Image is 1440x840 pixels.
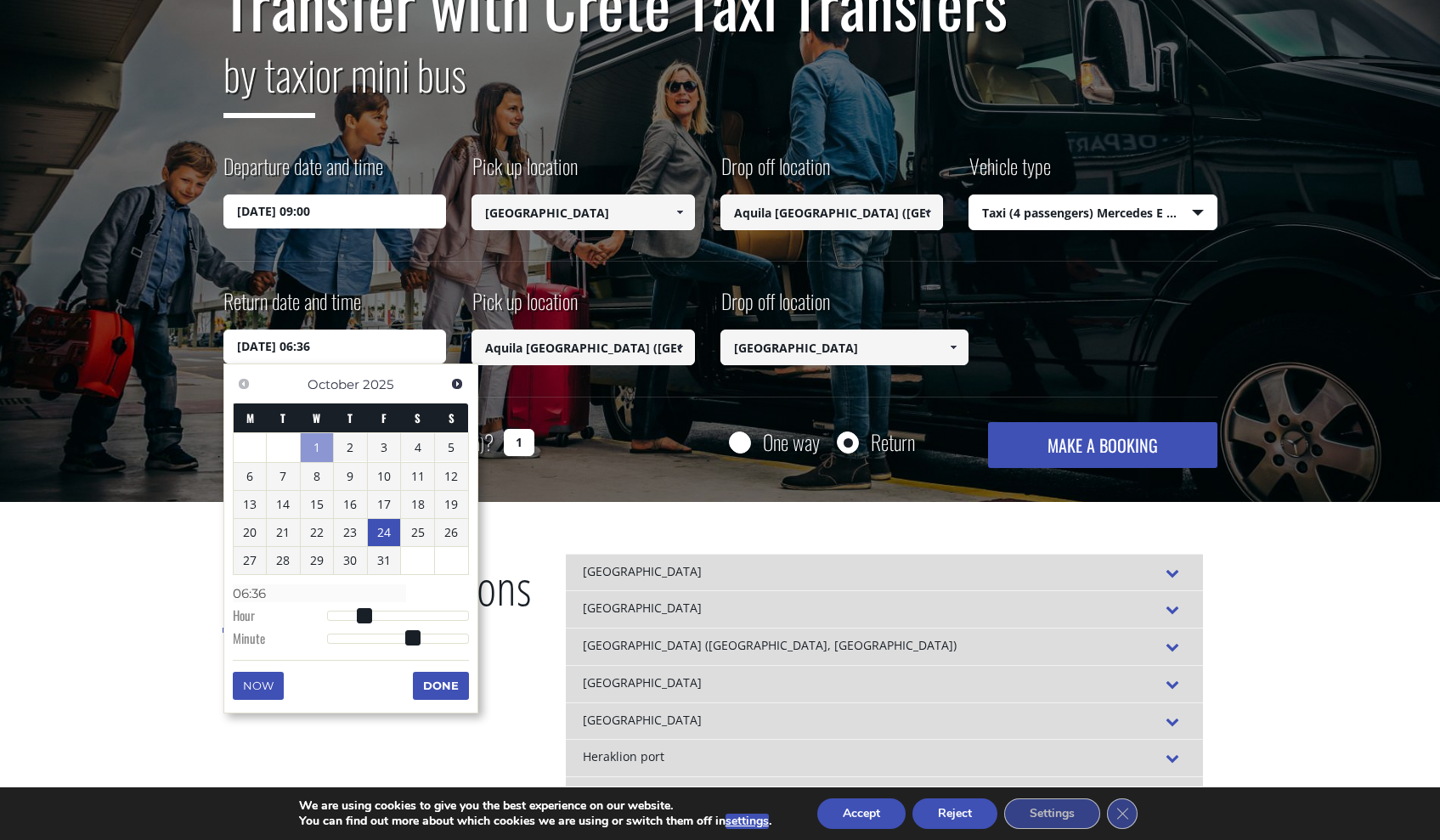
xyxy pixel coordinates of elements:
button: Done [413,672,469,699]
input: Select pickup location [472,330,695,365]
a: 8 [301,463,334,490]
label: How many passengers ? [223,422,494,464]
a: 14 [267,491,300,518]
a: Show All Items [665,330,693,365]
a: 18 [401,491,434,518]
a: 23 [334,519,367,546]
a: Show All Items [665,194,693,230]
a: 5 [435,434,468,461]
a: 26 [435,519,468,546]
a: 4 [401,434,434,461]
p: You can find out more about which cookies we are using or switch them off in . [299,814,771,829]
button: Settings [1004,798,1100,829]
span: Taxi (4 passengers) Mercedes E Class [969,195,1217,231]
a: Show All Items [940,330,968,365]
label: Return date and time [223,286,361,330]
span: October [308,376,359,392]
a: 31 [368,547,401,574]
a: Previous [233,373,256,396]
dt: Minute [233,629,327,651]
div: [GEOGRAPHIC_DATA] ([GEOGRAPHIC_DATA], [GEOGRAPHIC_DATA]) [566,628,1203,665]
input: Select pickup location [472,194,695,230]
a: 3 [368,434,401,461]
span: Monday [246,409,254,426]
a: 15 [301,491,334,518]
label: Departure date and time [223,151,383,194]
label: Pick up location [472,151,578,194]
a: 21 [267,519,300,546]
button: Accept [817,798,906,829]
div: [GEOGRAPHIC_DATA] [566,590,1203,628]
a: 1 [301,433,334,462]
a: 6 [234,463,267,490]
a: 30 [334,547,367,574]
a: 19 [435,491,468,518]
input: Select drop-off location [720,330,969,365]
span: 2025 [363,376,393,392]
a: Show All Items [914,194,942,230]
a: 29 [301,547,334,574]
span: Wednesday [313,409,320,426]
a: 11 [401,463,434,490]
a: 17 [368,491,401,518]
span: Friday [381,409,387,426]
input: Select drop-off location [720,194,944,230]
label: Drop off location [720,151,830,194]
div: [GEOGRAPHIC_DATA] [566,702,1203,740]
h2: or mini bus [223,39,1217,131]
span: Tuesday [280,409,285,426]
button: Close GDPR Cookie Banner [1107,798,1138,829]
div: Heraklion port [566,739,1203,776]
dt: Hour [233,606,327,629]
label: One way [763,431,820,453]
a: 16 [334,491,367,518]
a: 2 [334,434,367,461]
div: [GEOGRAPHIC_DATA] [566,665,1203,702]
a: 20 [234,519,267,546]
a: 27 [234,547,267,574]
label: Pick up location [472,286,578,330]
div: [GEOGRAPHIC_DATA] [566,554,1203,591]
a: 13 [234,491,267,518]
span: Previous [237,377,251,391]
span: Next [450,377,464,391]
label: Drop off location [720,286,830,330]
p: We are using cookies to give you the best experience on our website. [299,798,771,814]
a: 24 [368,519,401,546]
span: by taxi [223,42,315,118]
a: 22 [301,519,334,546]
span: Sunday [449,409,455,426]
a: 7 [267,463,300,490]
a: Next [446,373,469,396]
label: Vehicle type [968,151,1051,194]
span: Popular [223,555,342,633]
button: settings [726,814,769,829]
button: Now [233,672,284,699]
a: 10 [368,463,401,490]
label: Return [871,431,915,453]
span: Saturday [415,409,421,426]
a: 12 [435,463,468,490]
h2: Destinations [223,554,532,646]
button: MAKE A BOOKING [988,422,1217,468]
a: 25 [401,519,434,546]
button: Reject [912,798,997,829]
div: Nautilux ([GEOGRAPHIC_DATA]) [566,776,1203,814]
a: 28 [267,547,300,574]
a: 9 [334,463,367,490]
span: Thursday [347,409,353,426]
